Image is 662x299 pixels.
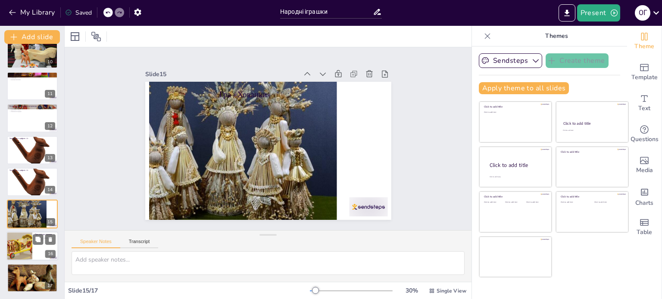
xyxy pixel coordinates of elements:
[280,6,373,18] input: Insert title
[638,104,650,113] span: Text
[559,4,575,22] button: Export to PowerPoint
[6,6,59,19] button: My Library
[35,233,56,235] p: Прислів’я про іграшки
[7,200,58,228] div: 15
[627,119,662,150] div: Get real-time input from your audience
[526,201,546,203] div: Click to add text
[494,26,618,46] p: Themes
[561,201,588,203] div: Click to add text
[631,73,658,82] span: Template
[4,30,60,44] button: Add slide
[7,72,58,100] div: 11
[9,105,55,108] p: Вплив народних іграшок на культуру
[9,75,55,77] p: Навчання через гру
[9,45,55,47] p: Взаємодія з іншими
[594,201,621,203] div: Click to add text
[45,122,55,130] div: 12
[45,58,55,66] div: 10
[7,264,58,292] div: 17
[634,42,654,51] span: Theme
[437,287,466,294] span: Single View
[91,31,101,42] span: Position
[219,89,379,100] p: Гра «Хованки»
[635,5,650,21] div: О Г
[546,53,609,68] button: Create theme
[631,135,659,144] span: Questions
[563,121,621,126] div: Click to add title
[22,201,55,204] p: Гра «Хованки»
[45,282,55,290] div: 17
[627,88,662,119] div: Add text boxes
[484,105,546,108] div: Click to add title
[45,218,55,226] div: 15
[9,43,55,45] p: Розвиток навичок
[33,234,43,244] button: Duplicate Slide
[9,108,55,109] p: Культурна спадщина
[6,231,58,261] div: 16
[9,79,55,80] p: Критичне мислення
[637,228,652,237] span: Table
[68,287,310,295] div: Slide 15 / 17
[9,111,55,112] p: Збереження традицій
[7,168,58,196] div: 14
[9,137,55,140] p: Знайомство з цифрою «1»
[145,70,298,78] div: Slide 15
[9,109,55,111] p: Ідентичність народу
[7,104,58,132] div: 12
[401,287,422,295] div: 30 %
[65,9,92,17] div: Saved
[120,239,159,248] button: Transcript
[627,150,662,181] div: Add images, graphics, shapes or video
[45,154,55,162] div: 13
[561,195,622,198] div: Click to add title
[490,176,544,178] div: Click to add body
[563,129,620,132] div: Click to add text
[484,111,546,114] div: Click to add text
[561,150,622,154] div: Click to add title
[627,181,662,212] div: Add charts and graphs
[635,4,650,22] button: О Г
[627,212,662,243] div: Add a table
[45,234,56,244] button: Delete Slide
[9,77,55,79] p: Співпраця
[9,265,55,268] p: Підсумок заняття
[636,166,653,175] span: Media
[7,40,58,68] div: 10
[490,161,545,169] div: Click to add title
[627,57,662,88] div: Add ready made slides
[35,237,56,240] p: «З іграшками граємось – розуму набираємось».
[505,201,525,203] div: Click to add text
[635,198,653,208] span: Charts
[45,186,55,194] div: 14
[9,169,55,172] p: Знайомство з цифрою «1»
[484,195,546,198] div: Click to add title
[577,4,620,22] button: Present
[9,46,55,48] p: Емоційне вираження
[7,136,58,164] div: 13
[45,250,56,258] div: 16
[72,239,120,248] button: Speaker Notes
[9,73,55,76] p: Інтерактивні ігри з іграшками
[68,30,82,43] div: Layout
[484,201,503,203] div: Click to add text
[479,53,542,68] button: Sendsteps
[479,82,569,94] button: Apply theme to all slides
[627,26,662,57] div: Change the overall theme
[45,90,55,98] div: 11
